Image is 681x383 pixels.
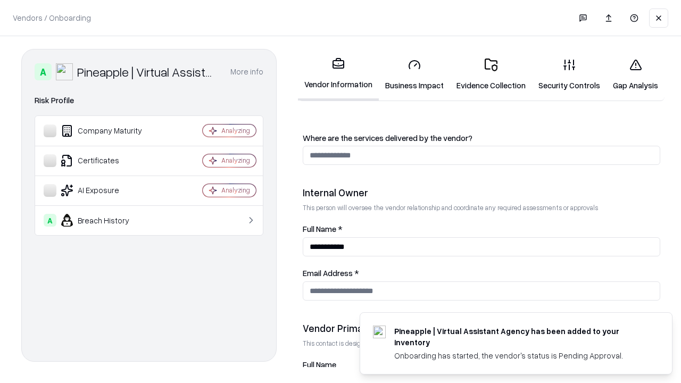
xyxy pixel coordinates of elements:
label: Email Address * [303,269,660,277]
a: Business Impact [379,50,450,99]
a: Gap Analysis [607,50,665,99]
div: Pineapple | Virtual Assistant Agency [77,63,218,80]
a: Vendor Information [298,49,379,101]
p: This person will oversee the vendor relationship and coordinate any required assessments or appro... [303,203,660,212]
p: Vendors / Onboarding [13,12,91,23]
div: Vendor Primary Contact [303,322,660,335]
img: trypineapple.com [373,326,386,338]
div: Certificates [44,154,171,167]
label: Where are the services delivered by the vendor? [303,134,660,142]
div: Analyzing [221,156,250,165]
p: This contact is designated to receive the assessment request from Shift [303,339,660,348]
label: Full Name [303,361,660,369]
div: Onboarding has started, the vendor's status is Pending Approval. [394,350,646,361]
div: Breach History [44,214,171,227]
div: Internal Owner [303,186,660,199]
button: More info [230,62,263,81]
div: A [35,63,52,80]
label: Full Name * [303,225,660,233]
div: Analyzing [221,186,250,195]
div: Risk Profile [35,94,263,107]
a: Security Controls [532,50,607,99]
a: Evidence Collection [450,50,532,99]
div: Pineapple | Virtual Assistant Agency has been added to your inventory [394,326,646,348]
div: Analyzing [221,126,250,135]
div: AI Exposure [44,184,171,197]
div: A [44,214,56,227]
img: Pineapple | Virtual Assistant Agency [56,63,73,80]
div: Company Maturity [44,124,171,137]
